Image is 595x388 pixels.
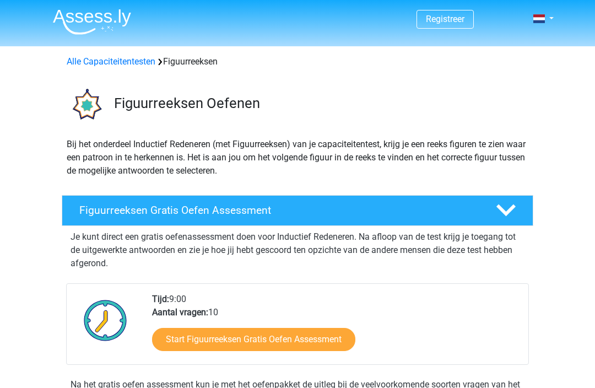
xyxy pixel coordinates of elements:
[152,307,208,317] b: Aantal vragen:
[152,294,169,304] b: Tijd:
[71,230,524,270] p: Je kunt direct een gratis oefenassessment doen voor Inductief Redeneren. Na afloop van de test kr...
[152,328,355,351] a: Start Figuurreeksen Gratis Oefen Assessment
[426,14,464,24] a: Registreer
[57,195,538,226] a: Figuurreeksen Gratis Oefen Assessment
[67,138,528,177] p: Bij het onderdeel Inductief Redeneren (met Figuurreeksen) van je capaciteitentest, krijg je een r...
[78,293,133,348] img: Klok
[67,56,155,67] a: Alle Capaciteitentesten
[79,204,478,217] h4: Figuurreeksen Gratis Oefen Assessment
[62,82,109,128] img: figuurreeksen
[114,95,524,112] h3: Figuurreeksen Oefenen
[144,293,528,364] div: 9:00 10
[53,9,131,35] img: Assessly
[62,55,533,68] div: Figuurreeksen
